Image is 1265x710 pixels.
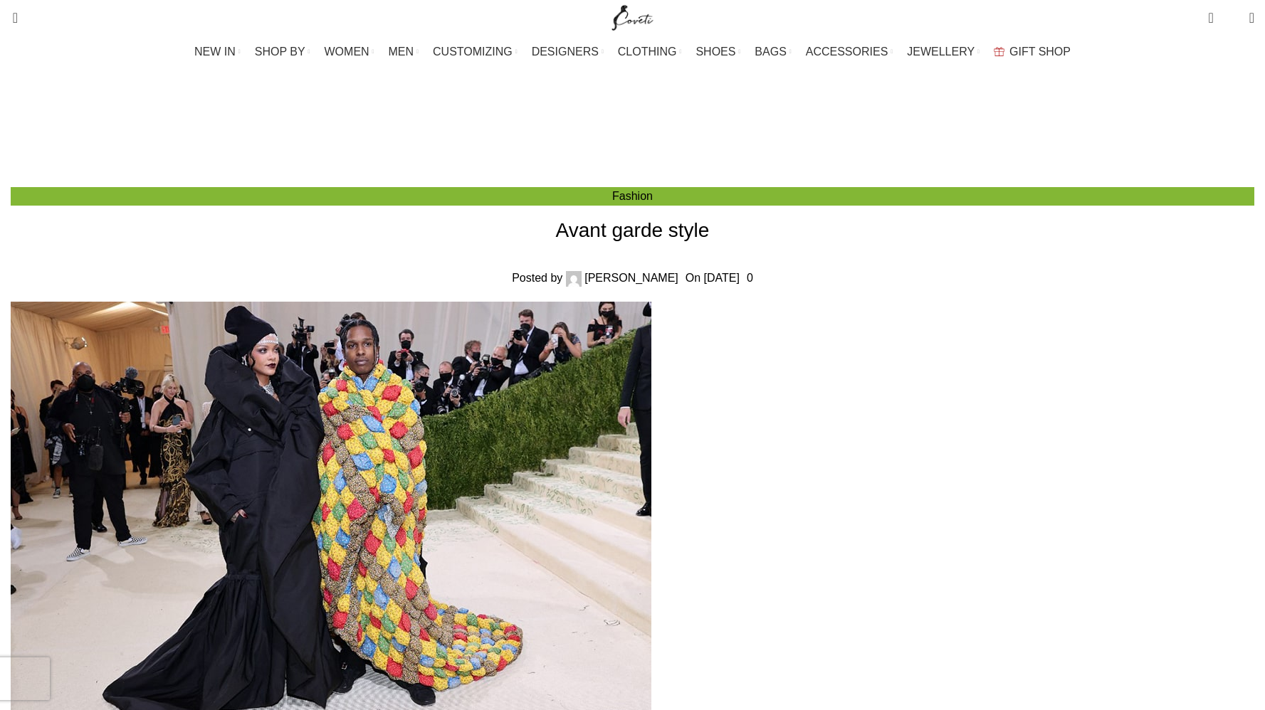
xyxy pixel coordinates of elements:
img: GiftBag [994,47,1004,56]
a: 0 [1201,4,1220,32]
span: 0 [1227,14,1238,25]
span: 0 [1209,7,1220,18]
span: ACCESSORIES [806,45,888,58]
img: author-avatar [566,271,582,287]
span: SHOES [696,45,735,58]
a: CLOTHING [618,38,682,66]
a: Home [600,129,631,142]
div: Main navigation [4,38,1261,66]
a: Search [4,4,18,32]
span: GIFT SHOP [1009,45,1071,58]
a: Fashion [646,129,686,142]
a: DESIGNERS [532,38,604,66]
span: SHOP BY [255,45,305,58]
a: CUSTOMIZING [433,38,518,66]
a: [PERSON_NAME] [584,272,678,284]
span: DESIGNERS [532,45,599,58]
a: SHOP BY [255,38,310,66]
a: JEWELLERY [907,38,980,66]
span: MEN [389,45,414,58]
div: My Wishlist [1224,4,1239,32]
span: WOMEN [325,45,369,58]
span: Posted by [512,272,562,284]
a: WOMEN [325,38,374,66]
a: SHOES [696,38,740,66]
a: Site logo [609,11,656,23]
a: MEN [389,38,419,66]
time: On [DATE] [686,272,740,284]
a: ACCESSORIES [806,38,893,66]
span: BAGS [755,45,786,58]
span: CUSTOMIZING [433,45,513,58]
a: BAGS [755,38,791,66]
span: JEWELLERY [907,45,975,58]
h1: Avant garde style [11,216,1254,244]
a: 0 [747,272,753,284]
span: NEW IN [194,45,236,58]
a: NEW IN [194,38,241,66]
span: CLOTHING [618,45,677,58]
h3: Blog [611,82,674,120]
a: GIFT SHOP [994,38,1071,66]
a: Fashion [612,190,653,202]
